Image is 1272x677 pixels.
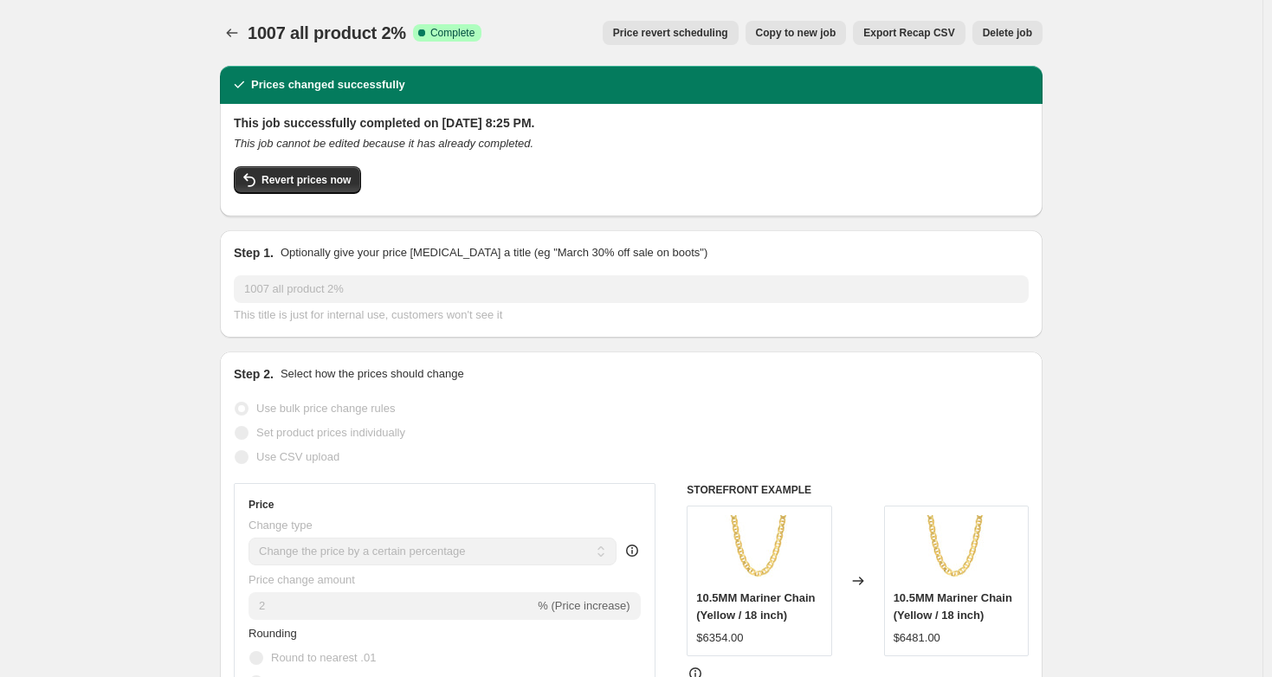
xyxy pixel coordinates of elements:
[863,26,954,40] span: Export Recap CSV
[234,166,361,194] button: Revert prices now
[696,629,743,647] div: $6354.00
[894,591,1012,622] span: 10.5MM Mariner Chain (Yellow / 18 inch)
[746,21,847,45] button: Copy to new job
[262,173,351,187] span: Revert prices now
[725,515,794,584] img: 10.5MM_mariner_80x.jpg
[234,114,1029,132] h2: This job successfully completed on [DATE] 8:25 PM.
[756,26,836,40] span: Copy to new job
[234,365,274,383] h2: Step 2.
[972,21,1043,45] button: Delete job
[256,450,339,463] span: Use CSV upload
[853,21,965,45] button: Export Recap CSV
[696,591,815,622] span: 10.5MM Mariner Chain (Yellow / 18 inch)
[249,573,355,586] span: Price change amount
[271,651,376,664] span: Round to nearest .01
[430,26,475,40] span: Complete
[256,402,395,415] span: Use bulk price change rules
[603,21,739,45] button: Price revert scheduling
[251,76,405,93] h2: Prices changed successfully
[220,21,244,45] button: Price change jobs
[234,308,502,321] span: This title is just for internal use, customers won't see it
[234,137,533,150] i: This job cannot be edited because it has already completed.
[249,519,313,532] span: Change type
[248,23,406,42] span: 1007 all product 2%
[687,483,1029,497] h6: STOREFRONT EXAMPLE
[234,244,274,261] h2: Step 1.
[256,426,405,439] span: Set product prices individually
[983,26,1032,40] span: Delete job
[281,365,464,383] p: Select how the prices should change
[894,629,940,647] div: $6481.00
[249,498,274,512] h3: Price
[538,599,630,612] span: % (Price increase)
[921,515,991,584] img: 10.5MM_mariner_80x.jpg
[234,275,1029,303] input: 30% off holiday sale
[249,592,534,620] input: -15
[249,627,297,640] span: Rounding
[613,26,728,40] span: Price revert scheduling
[623,542,641,559] div: help
[281,244,707,261] p: Optionally give your price [MEDICAL_DATA] a title (eg "March 30% off sale on boots")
